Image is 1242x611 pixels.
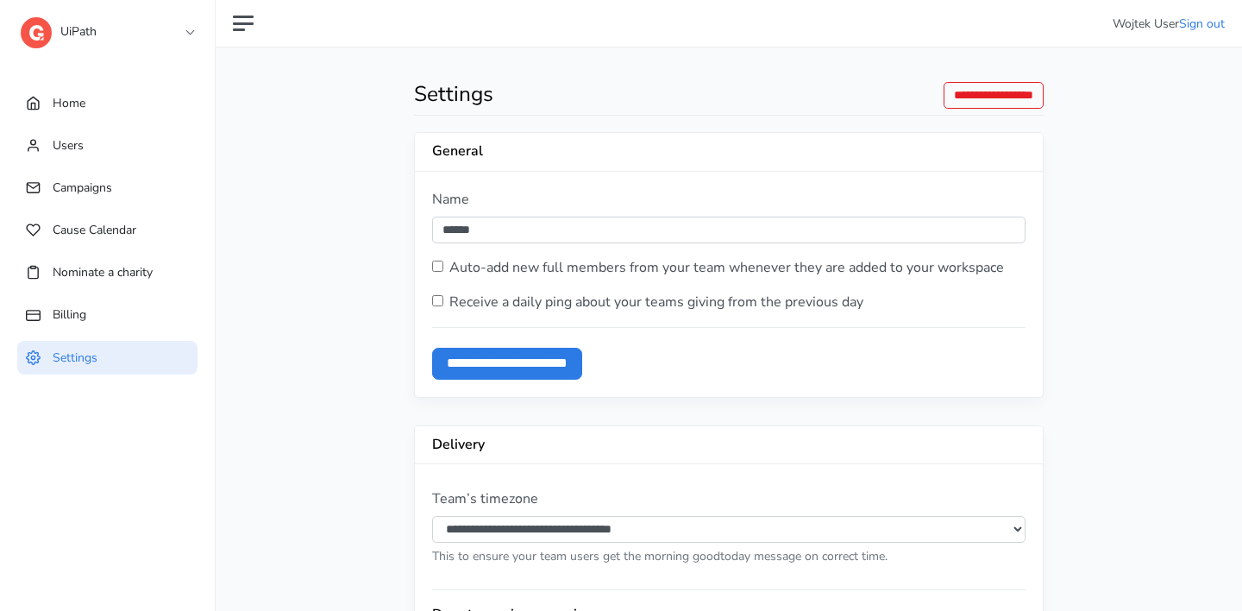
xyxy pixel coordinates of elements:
[1179,16,1225,32] a: Sign out
[17,255,198,289] a: Nominate a charity
[432,189,469,210] label: Name
[432,143,729,160] h5: General
[432,547,1026,565] p: This to ensure your team users get the morning goodtoday message on correct time.
[17,129,198,162] a: Users
[53,306,86,323] span: Billing
[53,95,85,111] span: Home
[449,257,1004,278] label: Auto-add new full members from your team whenever they are added to your workspace
[17,341,198,375] a: Settings
[53,264,153,280] span: Nominate a charity
[432,437,729,453] h5: Delivery
[21,17,52,48] img: logo-dashboard-4662da770dd4bea1a8774357aa970c5cb092b4650ab114813ae74da458e76571.svg
[17,171,198,205] a: Campaigns
[21,12,193,43] a: UiPath
[53,222,136,238] span: Cause Calendar
[449,292,863,312] label: Receive a daily ping about your teams giving from the previous day
[53,349,97,365] span: Settings
[17,298,198,331] a: Billing
[414,82,1044,107] h2: Settings
[17,213,198,247] a: Cause Calendar
[432,488,538,509] label: Team’s timezone
[1113,15,1225,33] li: Wojtek User
[53,180,112,196] span: Campaigns
[17,86,198,120] a: Home
[53,137,84,154] span: Users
